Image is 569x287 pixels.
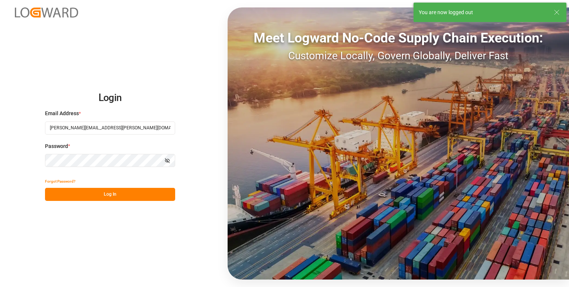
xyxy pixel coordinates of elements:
[45,188,175,201] button: Log In
[228,48,569,64] div: Customize Locally, Govern Globally, Deliver Fast
[45,175,75,188] button: Forgot Password?
[15,7,78,18] img: Logward_new_orange.png
[45,110,79,117] span: Email Address
[228,28,569,48] div: Meet Logward No-Code Supply Chain Execution:
[45,122,175,135] input: Enter your email
[45,142,68,150] span: Password
[45,86,175,110] h2: Login
[419,9,547,16] div: You are now logged out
